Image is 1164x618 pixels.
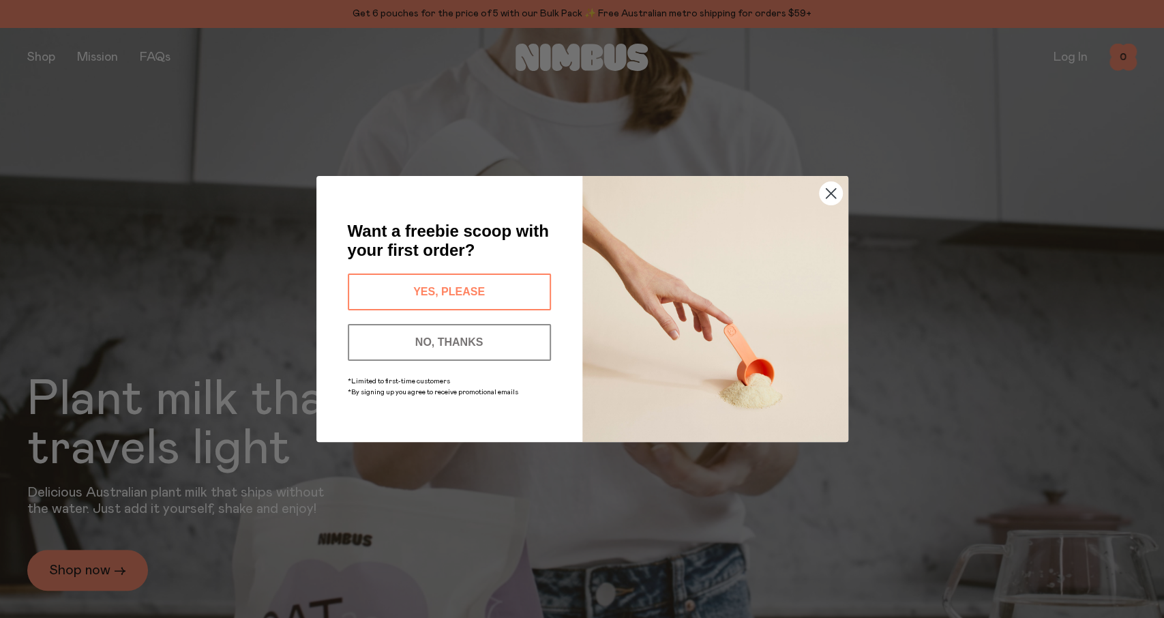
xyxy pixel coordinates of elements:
button: NO, THANKS [348,324,551,361]
img: c0d45117-8e62-4a02-9742-374a5db49d45.jpeg [582,176,848,442]
span: *By signing up you agree to receive promotional emails [348,389,518,396]
span: *Limited to first-time customers [348,378,450,385]
button: Close dialog [819,181,843,205]
button: YES, PLEASE [348,274,551,310]
span: Want a freebie scoop with your first order? [348,222,549,259]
